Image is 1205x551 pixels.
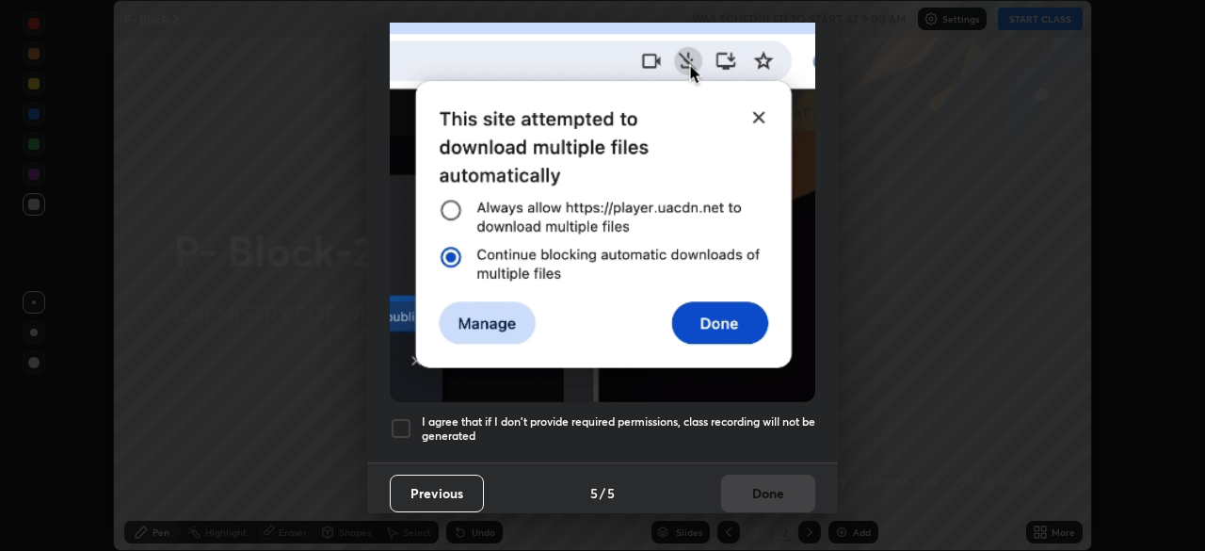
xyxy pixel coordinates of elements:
h4: 5 [607,483,615,503]
h5: I agree that if I don't provide required permissions, class recording will not be generated [422,414,815,444]
h4: / [600,483,605,503]
h4: 5 [590,483,598,503]
button: Previous [390,475,484,512]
